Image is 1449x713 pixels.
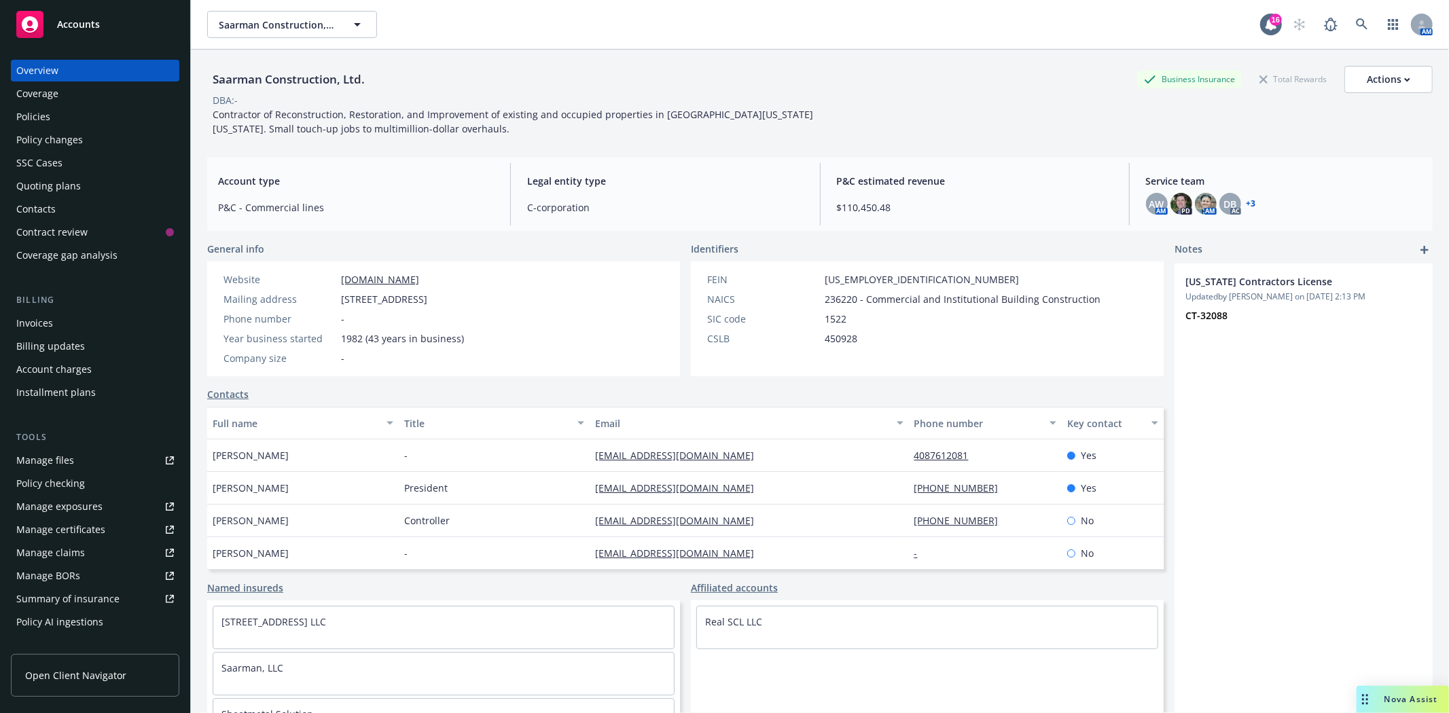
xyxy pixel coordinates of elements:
a: [DOMAIN_NAME] [341,273,419,286]
div: Total Rewards [1253,71,1334,88]
div: Mailing address [223,292,336,306]
div: Contacts [16,198,56,220]
button: Nova Assist [1357,686,1449,713]
button: Email [590,407,908,439]
div: CSLB [707,331,819,346]
div: Billing [11,293,179,307]
div: Tools [11,431,179,444]
span: Identifiers [691,242,738,256]
a: Coverage gap analysis [11,244,179,266]
a: [EMAIL_ADDRESS][DOMAIN_NAME] [595,514,765,527]
a: Manage exposures [11,496,179,517]
span: [PERSON_NAME] [213,481,289,495]
span: DB [1223,197,1236,211]
a: Billing updates [11,335,179,357]
a: Summary of insurance [11,588,179,610]
a: Switch app [1380,11,1407,38]
a: [STREET_ADDRESS] LLC [221,615,326,628]
span: [US_STATE] Contractors License [1185,274,1387,289]
div: Policy AI ingestions [16,611,103,633]
a: Manage files [11,450,179,471]
a: Real SCL LLC [705,615,762,628]
a: [EMAIL_ADDRESS][DOMAIN_NAME] [595,449,765,462]
span: AW [1149,197,1164,211]
button: Saarman Construction, Ltd. [207,11,377,38]
div: Summary of insurance [16,588,120,610]
span: P&C - Commercial lines [218,200,494,215]
a: Manage claims [11,542,179,564]
span: General info [207,242,264,256]
a: add [1416,242,1433,258]
div: Drag to move [1357,686,1374,713]
span: Open Client Navigator [25,668,126,682]
div: Installment plans [16,382,96,403]
a: Start snowing [1286,11,1313,38]
div: Business Insurance [1137,71,1242,88]
span: [PERSON_NAME] [213,448,289,462]
a: SSC Cases [11,152,179,174]
div: Phone number [914,416,1041,431]
div: Saarman Construction, Ltd. [207,71,370,88]
img: photo [1195,193,1217,215]
strong: CT-32088 [1185,309,1228,322]
a: [EMAIL_ADDRESS][DOMAIN_NAME] [595,547,765,560]
button: Key contact [1062,407,1164,439]
div: Coverage gap analysis [16,244,118,266]
a: 4087612081 [914,449,980,462]
a: Quoting plans [11,175,179,197]
div: Actions [1367,67,1410,92]
span: Account type [218,174,494,188]
span: Legal entity type [527,174,803,188]
div: Coverage [16,83,58,105]
span: C-corporation [527,200,803,215]
a: [PHONE_NUMBER] [914,514,1009,527]
span: $110,450.48 [837,200,1113,215]
span: [PERSON_NAME] [213,513,289,528]
span: - [341,312,344,326]
button: Actions [1344,66,1433,93]
div: SSC Cases [16,152,62,174]
a: Policy AI ingestions [11,611,179,633]
span: [US_EMPLOYER_IDENTIFICATION_NUMBER] [825,272,1019,287]
a: Coverage [11,83,179,105]
span: 1982 (43 years in business) [341,331,464,346]
div: Key contact [1067,416,1143,431]
div: FEIN [707,272,819,287]
div: Policy checking [16,473,85,494]
span: Updated by [PERSON_NAME] on [DATE] 2:13 PM [1185,291,1422,303]
a: Affiliated accounts [691,581,778,595]
a: [PHONE_NUMBER] [914,481,1009,494]
div: Policies [16,106,50,128]
a: Contacts [11,198,179,220]
div: [US_STATE] Contractors LicenseUpdatedby [PERSON_NAME] on [DATE] 2:13 PMCT-32088 [1175,263,1433,333]
a: [EMAIL_ADDRESS][DOMAIN_NAME] [595,481,765,494]
span: 1522 [825,312,846,326]
div: Year business started [223,331,336,346]
a: Policies [11,106,179,128]
div: Full name [213,416,378,431]
span: Accounts [57,19,100,30]
span: President [404,481,448,495]
div: Invoices [16,312,53,334]
a: Policy changes [11,129,179,151]
a: Search [1348,11,1376,38]
a: Installment plans [11,382,179,403]
div: Manage certificates [16,519,105,541]
a: Named insureds [207,581,283,595]
a: Accounts [11,5,179,43]
a: Saarman, LLC [221,661,283,674]
span: 450928 [825,331,857,346]
span: Yes [1081,448,1096,462]
div: Manage claims [16,542,85,564]
span: Nova Assist [1384,693,1438,705]
div: NAICS [707,292,819,306]
div: SIC code [707,312,819,326]
span: No [1081,513,1094,528]
div: Phone number [223,312,336,326]
div: Quoting plans [16,175,81,197]
a: Contacts [207,387,249,401]
a: Report a Bug [1317,11,1344,38]
a: - [914,547,929,560]
div: Manage exposures [16,496,103,517]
